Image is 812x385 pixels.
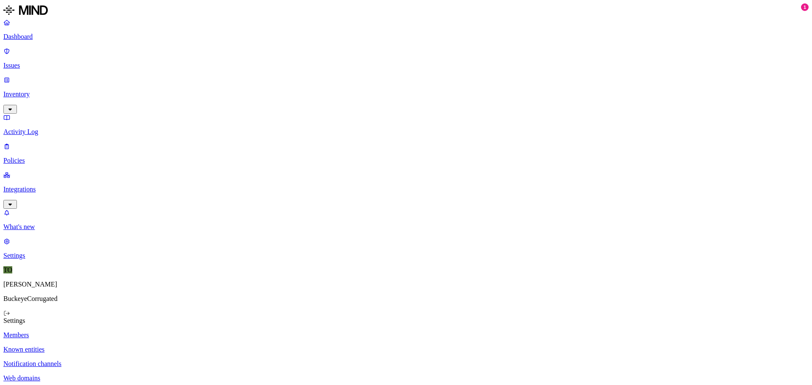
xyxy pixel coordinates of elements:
a: Members [3,331,809,339]
a: Settings [3,238,809,259]
p: Policies [3,157,809,164]
img: MIND [3,3,48,17]
div: 1 [801,3,809,11]
p: BuckeyeCorrugated [3,295,809,303]
a: Web domains [3,374,809,382]
a: Policies [3,142,809,164]
a: Activity Log [3,114,809,136]
a: Inventory [3,76,809,112]
a: Notification channels [3,360,809,368]
p: Settings [3,252,809,259]
p: Dashboard [3,33,809,41]
a: Dashboard [3,19,809,41]
p: Inventory [3,90,809,98]
span: TO [3,266,12,273]
div: Settings [3,317,809,325]
a: Issues [3,47,809,69]
p: What's new [3,223,809,231]
p: Activity Log [3,128,809,136]
a: Integrations [3,171,809,208]
a: MIND [3,3,809,19]
a: Known entities [3,346,809,353]
a: What's new [3,209,809,231]
p: Integrations [3,186,809,193]
p: Issues [3,62,809,69]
